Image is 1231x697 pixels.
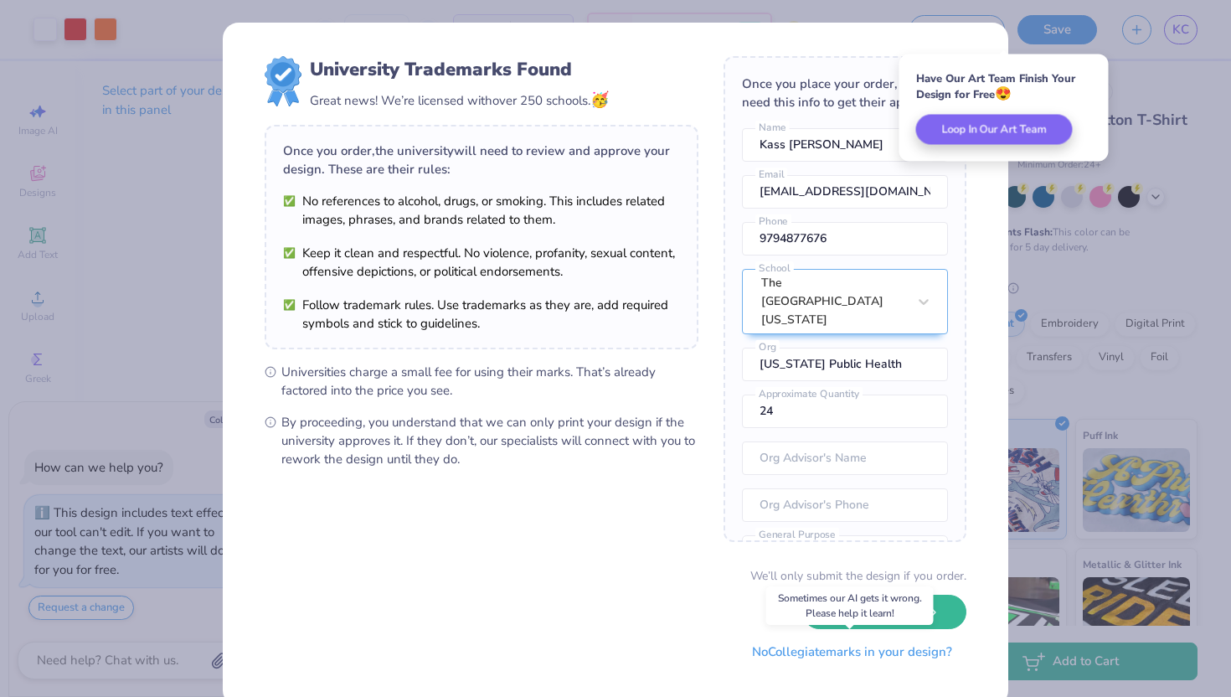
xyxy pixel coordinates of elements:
div: Sometimes our AI gets it wrong. Please help it learn! [766,586,934,625]
img: license-marks-badge.png [265,56,301,106]
input: Email [742,175,948,209]
input: Org [742,348,948,381]
button: Loop In Our Art Team [916,115,1073,145]
div: Great news! We’re licensed with over 250 schools. [310,89,609,111]
button: NoCollegiatemarks in your design? [738,635,966,669]
input: Approximate Quantity [742,395,948,428]
div: Once you order, the university will need to review and approve your design. These are their rules: [283,142,680,178]
input: Name [742,128,948,162]
div: The [GEOGRAPHIC_DATA][US_STATE] [761,274,907,329]
span: 😍 [995,85,1012,103]
li: Keep it clean and respectful. No violence, profanity, sexual content, offensive depictions, or po... [283,244,680,281]
li: Follow trademark rules. Use trademarks as they are, add required symbols and stick to guidelines. [283,296,680,333]
input: Phone [742,222,948,256]
li: No references to alcohol, drugs, or smoking. This includes related images, phrases, and brands re... [283,192,680,229]
span: Universities charge a small fee for using their marks. That’s already factored into the price you... [281,363,698,400]
input: Org Advisor's Phone [742,488,948,522]
div: Once you place your order, we’ll need this info to get their approval: [742,75,948,111]
div: We’ll only submit the design if you order. [750,567,966,585]
span: 🥳 [590,90,609,110]
div: University Trademarks Found [310,56,609,83]
span: By proceeding, you understand that we can only print your design if the university approves it. I... [281,413,698,468]
div: Have Our Art Team Finish Your Design for Free [916,71,1092,102]
input: Org Advisor's Name [742,441,948,475]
